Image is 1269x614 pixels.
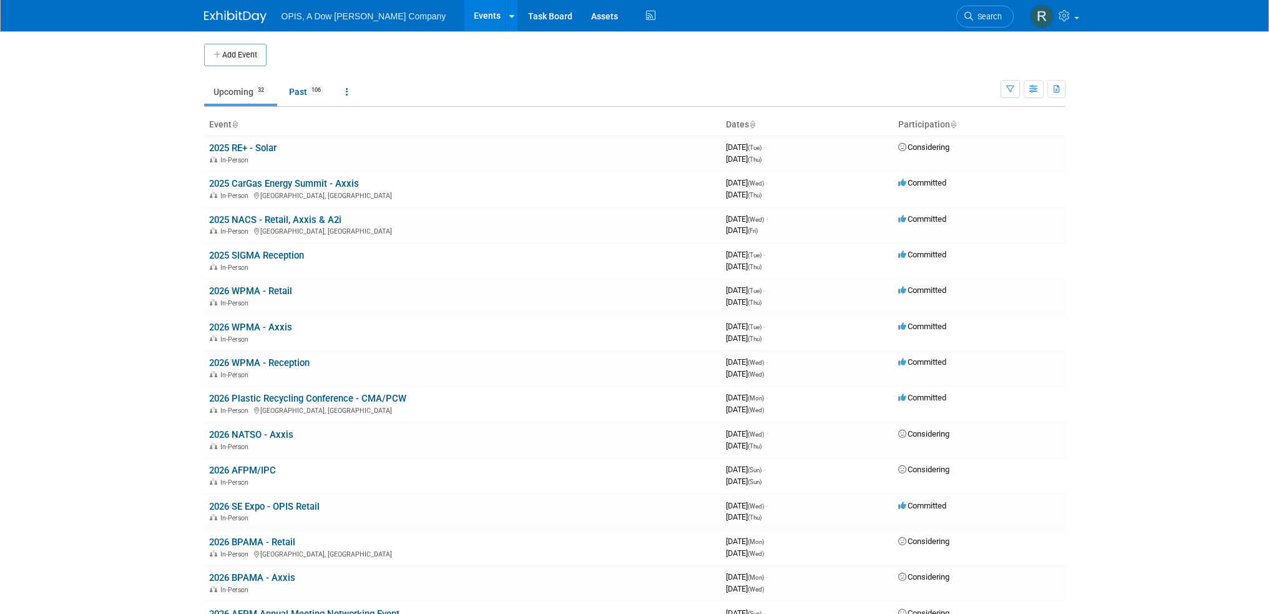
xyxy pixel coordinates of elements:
[220,550,252,558] span: In-Person
[763,285,765,295] span: -
[766,537,768,546] span: -
[766,429,768,438] span: -
[209,190,716,200] div: [GEOGRAPHIC_DATA], [GEOGRAPHIC_DATA]
[898,357,946,367] span: Committed
[748,503,764,510] span: (Wed)
[209,225,716,235] div: [GEOGRAPHIC_DATA], [GEOGRAPHIC_DATA]
[749,119,755,129] a: Sort by Start Date
[210,550,217,557] img: In-Person Event
[210,443,217,449] img: In-Person Event
[209,357,310,369] a: 2026 WPMA - Reception
[209,429,293,440] a: 2026 NATSO - Axxis
[748,359,764,366] span: (Wed)
[254,86,268,95] span: 32
[726,512,762,522] span: [DATE]
[898,142,949,152] span: Considering
[209,537,295,548] a: 2026 BPAMA - Retail
[956,6,1014,27] a: Search
[1030,4,1054,28] img: Renee Ortner
[726,262,762,271] span: [DATE]
[748,538,764,545] span: (Mon)
[726,537,768,546] span: [DATE]
[726,297,762,307] span: [DATE]
[204,114,721,136] th: Event
[950,119,956,129] a: Sort by Participation Type
[763,250,765,259] span: -
[220,478,252,487] span: In-Person
[898,250,946,259] span: Committed
[766,572,768,582] span: -
[726,477,762,486] span: [DATE]
[726,572,768,582] span: [DATE]
[210,299,217,305] img: In-Person Event
[748,395,764,402] span: (Mon)
[282,11,446,21] span: OPIS, A Dow [PERSON_NAME] Company
[220,264,252,272] span: In-Person
[726,285,765,295] span: [DATE]
[748,180,764,187] span: (Wed)
[210,264,217,270] img: In-Person Event
[726,322,765,331] span: [DATE]
[220,371,252,379] span: In-Person
[220,156,252,164] span: In-Person
[210,227,217,234] img: In-Person Event
[726,142,765,152] span: [DATE]
[766,214,768,224] span: -
[204,11,267,23] img: ExhibitDay
[726,584,764,593] span: [DATE]
[726,178,768,187] span: [DATE]
[898,178,946,187] span: Committed
[726,190,762,199] span: [DATE]
[726,357,768,367] span: [DATE]
[766,393,768,402] span: -
[209,142,277,154] a: 2025 RE+ - Solar
[748,264,762,270] span: (Thu)
[726,441,762,450] span: [DATE]
[898,429,949,438] span: Considering
[210,156,217,162] img: In-Person Event
[748,216,764,223] span: (Wed)
[220,514,252,522] span: In-Person
[209,178,359,189] a: 2025 CarGas Energy Summit - Axxis
[748,550,764,557] span: (Wed)
[210,192,217,198] img: In-Person Event
[209,572,295,583] a: 2026 BPAMA - Axxis
[220,443,252,451] span: In-Person
[209,548,716,558] div: [GEOGRAPHIC_DATA], [GEOGRAPHIC_DATA]
[748,407,764,413] span: (Wed)
[204,44,267,66] button: Add Event
[748,192,762,199] span: (Thu)
[209,250,304,261] a: 2025 SIGMA Reception
[726,465,765,474] span: [DATE]
[726,369,764,379] span: [DATE]
[766,501,768,510] span: -
[220,586,252,594] span: In-Person
[748,335,762,342] span: (Thu)
[220,192,252,200] span: In-Person
[748,252,762,259] span: (Tue)
[220,407,252,415] span: In-Person
[898,285,946,295] span: Committed
[210,514,217,520] img: In-Person Event
[726,405,764,414] span: [DATE]
[763,465,765,474] span: -
[763,322,765,331] span: -
[726,429,768,438] span: [DATE]
[726,225,758,235] span: [DATE]
[898,393,946,402] span: Committed
[220,299,252,307] span: In-Person
[748,324,762,330] span: (Tue)
[726,250,765,259] span: [DATE]
[721,114,893,136] th: Dates
[210,586,217,592] img: In-Person Event
[748,514,762,521] span: (Thu)
[898,572,949,582] span: Considering
[893,114,1066,136] th: Participation
[726,334,762,343] span: [DATE]
[748,371,764,378] span: (Wed)
[204,80,277,104] a: Upcoming32
[209,214,341,225] a: 2025 NACS - Retail, Axxis & A2i
[726,548,764,558] span: [DATE]
[209,465,276,476] a: 2026 AFPM/IPC
[209,285,292,297] a: 2026 WPMA - Retail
